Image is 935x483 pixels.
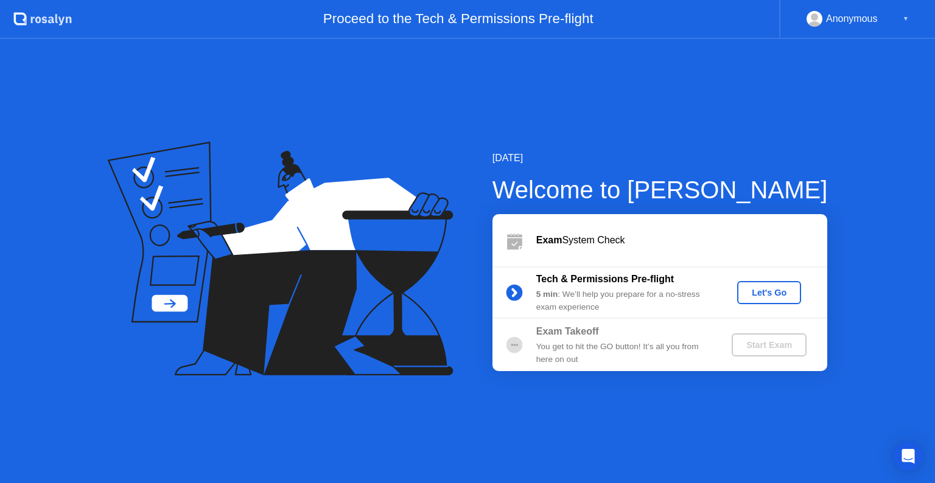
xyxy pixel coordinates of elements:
[894,442,923,471] div: Open Intercom Messenger
[536,233,827,248] div: System Check
[737,340,802,350] div: Start Exam
[536,341,712,366] div: You get to hit the GO button! It’s all you from here on out
[903,11,909,27] div: ▼
[492,151,828,165] div: [DATE]
[492,172,828,208] div: Welcome to [PERSON_NAME]
[536,290,558,299] b: 5 min
[732,333,807,356] button: Start Exam
[742,288,796,297] div: Let's Go
[826,11,878,27] div: Anonymous
[536,326,599,336] b: Exam Takeoff
[536,274,674,284] b: Tech & Permissions Pre-flight
[536,288,712,313] div: : We’ll help you prepare for a no-stress exam experience
[536,235,562,245] b: Exam
[737,281,801,304] button: Let's Go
